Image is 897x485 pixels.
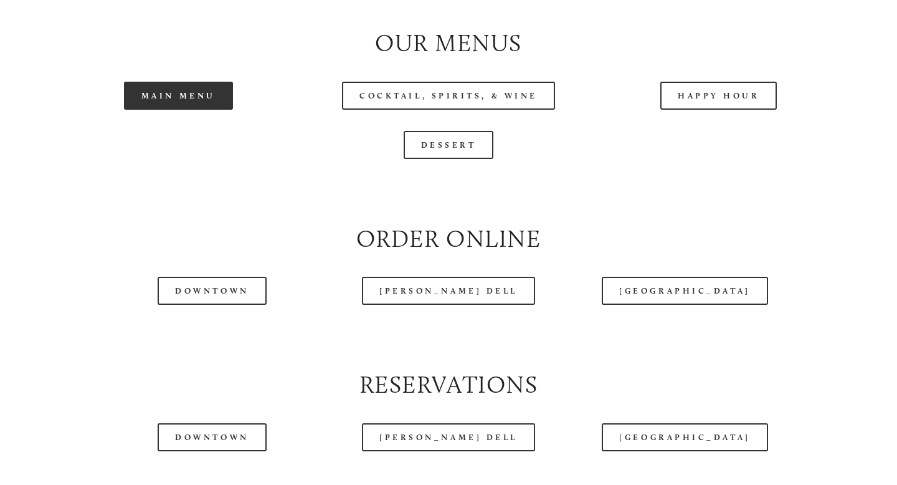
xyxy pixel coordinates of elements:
[54,223,843,256] h2: Order Online
[660,82,777,110] a: Happy Hour
[404,131,494,159] a: Dessert
[158,277,266,305] a: Downtown
[602,423,767,451] a: [GEOGRAPHIC_DATA]
[362,277,535,305] a: [PERSON_NAME] Dell
[362,423,535,451] a: [PERSON_NAME] Dell
[602,277,767,305] a: [GEOGRAPHIC_DATA]
[124,82,233,110] a: Main Menu
[342,82,555,110] a: Cocktail, Spirits, & Wine
[54,368,843,402] h2: Reservations
[158,423,266,451] a: Downtown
